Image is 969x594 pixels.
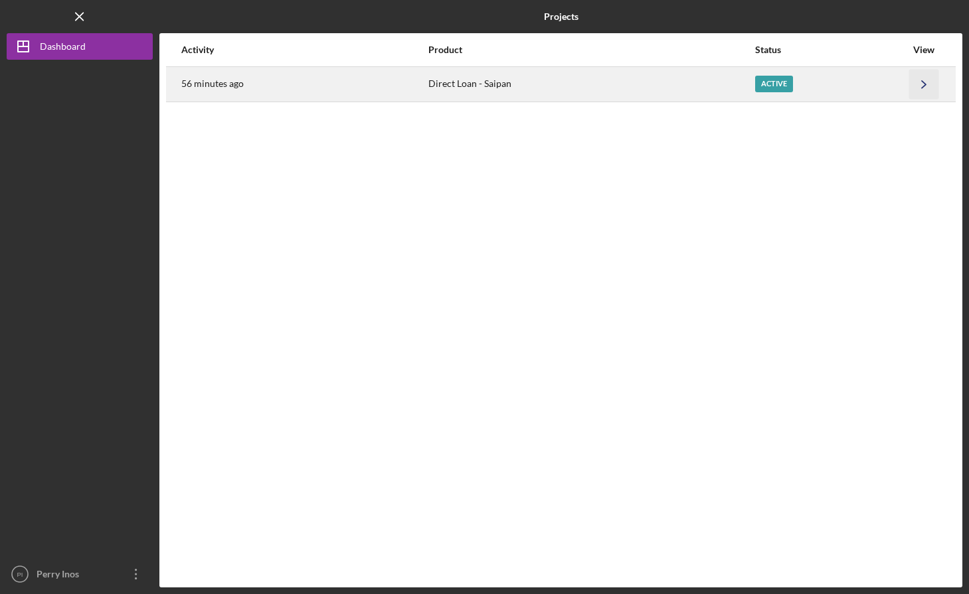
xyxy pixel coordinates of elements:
[17,571,23,578] text: PI
[907,44,940,55] div: View
[40,33,86,63] div: Dashboard
[33,561,120,591] div: Perry Inos
[544,11,578,22] b: Projects
[181,78,244,89] time: 2025-08-25 09:16
[755,76,793,92] div: Active
[7,33,153,60] button: Dashboard
[181,44,427,55] div: Activity
[7,561,153,587] button: PIPerry Inos
[428,68,754,101] div: Direct Loan - Saipan
[755,44,906,55] div: Status
[428,44,754,55] div: Product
